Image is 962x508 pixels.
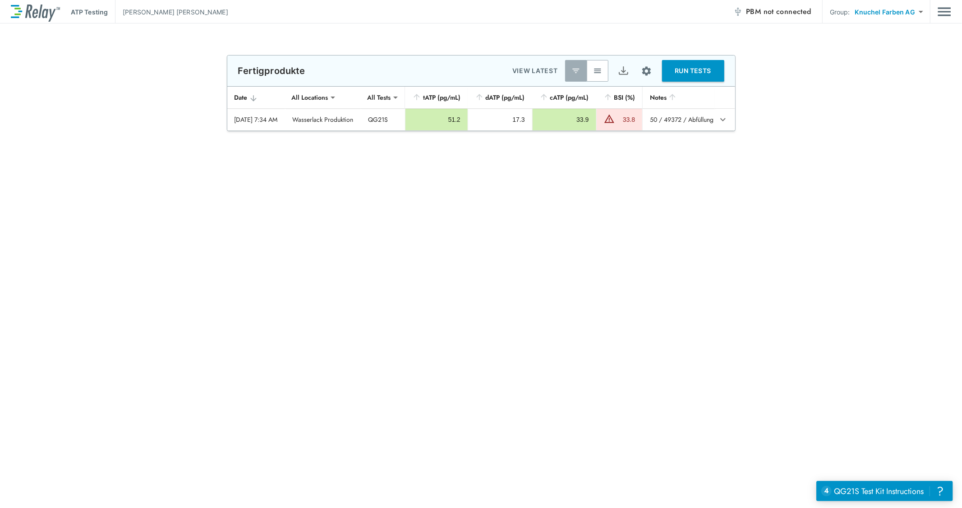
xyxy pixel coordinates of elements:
[475,115,525,124] div: 17.3
[540,115,589,124] div: 33.9
[730,3,815,21] button: PBM not connected
[662,60,724,82] button: RUN TESTS
[613,60,635,82] button: Export
[361,88,397,106] div: All Tests
[227,87,735,131] table: sticky table
[733,7,742,16] img: Offline Icon
[746,5,811,18] span: PBM
[571,66,580,75] img: Latest
[285,109,361,130] td: Wasserlack Produktion
[650,92,708,103] div: Notes
[475,92,525,103] div: dATP (pg/mL)
[361,109,405,130] td: QG21S
[539,92,589,103] div: cATP (pg/mL)
[715,112,731,127] button: expand row
[618,65,629,77] img: Export Icon
[603,92,635,103] div: BSI (%)
[412,92,460,103] div: tATP (pg/mL)
[641,65,652,77] img: Settings Icon
[816,481,953,501] iframe: Resource center
[642,109,715,130] td: 50 / 49372 / Abfüllung
[617,115,635,124] div: 33.8
[593,66,602,75] img: View All
[71,7,108,17] p: ATP Testing
[938,3,951,20] button: Main menu
[512,65,558,76] p: VIEW LATEST
[235,115,278,124] div: [DATE] 7:34 AM
[11,2,60,22] img: LuminUltra Relay
[413,115,460,124] div: 51.2
[123,7,228,17] p: [PERSON_NAME] [PERSON_NAME]
[938,3,951,20] img: Drawer Icon
[635,59,658,83] button: Site setup
[227,87,285,109] th: Date
[764,6,811,17] span: not connected
[830,7,850,17] p: Group:
[604,113,615,124] img: Warning
[238,65,305,76] p: Fertigprodukte
[285,88,334,106] div: All Locations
